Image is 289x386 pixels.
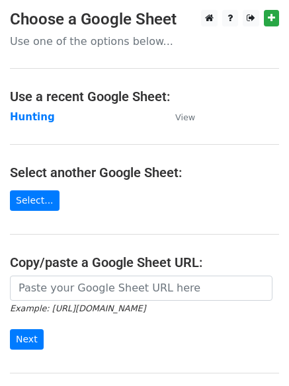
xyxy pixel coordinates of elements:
[10,34,279,48] p: Use one of the options below...
[162,111,195,123] a: View
[175,112,195,122] small: View
[10,276,272,301] input: Paste your Google Sheet URL here
[10,89,279,104] h4: Use a recent Google Sheet:
[10,190,60,211] a: Select...
[10,303,145,313] small: Example: [URL][DOMAIN_NAME]
[10,329,44,350] input: Next
[10,10,279,29] h3: Choose a Google Sheet
[10,111,55,123] a: Hunting
[10,165,279,180] h4: Select another Google Sheet:
[10,254,279,270] h4: Copy/paste a Google Sheet URL:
